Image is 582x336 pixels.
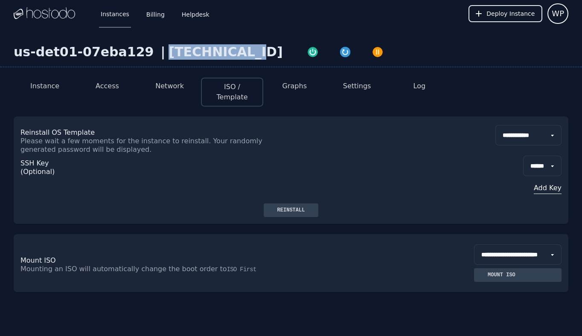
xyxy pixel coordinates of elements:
button: Power Off [361,44,394,58]
p: Please wait a few moments for the instance to reinstall. Your randomly generated password will be... [20,137,291,154]
span: WP [552,8,564,20]
button: User menu [547,3,568,24]
button: Access [96,81,119,91]
div: us-det01-07eba129 [14,44,157,60]
span: ISO First [227,266,256,273]
button: Instance [30,81,59,91]
div: [TECHNICAL_ID] [169,44,282,60]
button: Add Key [523,183,562,193]
img: Logo [14,7,75,20]
button: Mount ISO [474,268,562,282]
div: Reinstall [271,207,312,214]
button: Settings [343,81,371,91]
img: Power Off [372,46,384,58]
button: Graphs [282,81,307,91]
button: ISO / Template [209,82,256,102]
p: Reinstall OS Template [20,128,291,137]
img: Restart [339,46,351,58]
button: Reinstall [264,203,319,217]
p: Mount ISO [20,256,291,265]
img: Power On [307,46,319,58]
p: SSH Key (Optional) [20,159,53,176]
span: Deploy Instance [486,9,535,18]
button: Deploy Instance [469,5,542,22]
p: Mounting an ISO will automatically change the boot order to [20,265,291,273]
button: Power On [297,44,329,58]
button: Restart [329,44,361,58]
button: Log [413,81,426,91]
div: | [157,44,169,60]
button: Network [155,81,184,91]
div: Mount ISO [481,272,522,278]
